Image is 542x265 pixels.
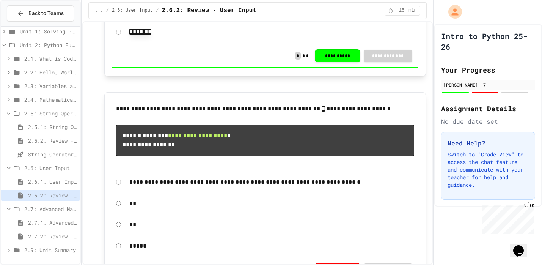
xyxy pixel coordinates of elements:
[440,3,464,21] div: My Account
[441,31,535,52] h1: Intro to Python 25-26
[24,82,77,90] span: 2.3: Variables and Data Types
[7,5,74,22] button: Back to Teams
[24,246,77,254] span: 2.9: Unit Summary
[441,117,535,126] div: No due date set
[441,65,535,75] h2: Your Progress
[443,81,533,88] div: [PERSON_NAME], 7
[448,151,529,189] p: Switch to "Grade View" to access the chat feature and communicate with your teacher for help and ...
[28,137,77,145] span: 2.5.2: Review - String Operators
[28,219,77,227] span: 2.7.1: Advanced Math
[24,109,77,117] span: 2.5: String Operators
[24,55,77,63] span: 2.1: What is Code?
[162,6,256,15] span: 2.6.2: Review - User Input
[24,164,77,172] span: 2.6: User Input
[20,41,77,49] span: Unit 2: Python Fundamentals
[448,139,529,148] h3: Need Help?
[396,8,408,14] span: 15
[112,8,153,14] span: 2.6: User Input
[479,202,534,234] iframe: chat widget
[20,27,77,35] span: Unit 1: Solving Problems in Computer Science
[441,103,535,114] h2: Assignment Details
[408,8,417,14] span: min
[28,9,64,17] span: Back to Teams
[28,178,77,186] span: 2.6.1: User Input
[28,150,77,158] span: String Operators - Quiz
[106,8,109,14] span: /
[510,235,534,257] iframe: chat widget
[156,8,159,14] span: /
[3,3,52,48] div: Chat with us now!Close
[28,123,77,131] span: 2.5.1: String Operators
[95,8,103,14] span: ...
[24,68,77,76] span: 2.2: Hello, World!
[28,232,77,240] span: 2.7.2: Review - Advanced Math
[24,205,77,213] span: 2.7: Advanced Math
[24,96,77,104] span: 2.4: Mathematical Operators
[28,191,77,199] span: 2.6.2: Review - User Input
